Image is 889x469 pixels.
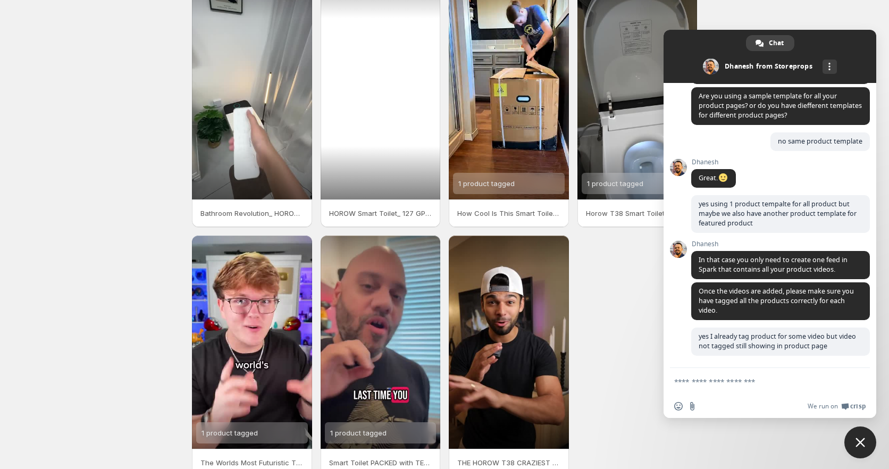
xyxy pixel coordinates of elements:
span: Are you using a sample template for all your product pages? or do you have diefferent templates f... [699,91,862,120]
span: We run on [808,402,838,411]
span: Send a file [688,402,697,411]
p: HOROW Smart Toilet_ 127 GPF in White with Backlid Auto Flush Warm Air Dryer Bubble Infusion Wash [329,208,432,219]
div: More channels [823,60,837,74]
p: THE HOROW T38 CRAZIEST SMART TOILET smarthome cooltech hometech horow jayhym [457,457,560,468]
p: How Cool Is This Smart Toilet fok horow smarttoilet [457,208,560,219]
p: Horow T38 Smart Toilet [586,208,689,219]
p: The Worlds Most Futuristic TOILET HOROW T38 [200,457,304,468]
span: yes using 1 product tempalte for all product but maybe we also have another product template for ... [699,199,857,228]
p: Bathroom Revolution_ HOROW T38 Smart Toilets Bidets for a Cleaner Home toilet bathroom shorts [200,208,304,219]
span: yes I already tag product for some video but video not tagged still showing in product page [699,332,856,350]
span: 1 product tagged [330,429,387,437]
span: Insert an emoji [674,402,683,411]
span: Dhanesh [691,158,736,166]
textarea: Compose your message... [674,377,842,387]
a: We run onCrisp [808,402,866,411]
span: 1 product tagged [458,179,515,188]
p: Smart Toilet PACKED with TECH HOROW T38 [329,457,432,468]
div: Chat [746,35,794,51]
span: Chat [769,35,784,51]
span: no same product template [778,137,862,146]
span: In that case you only need to create one feed in Spark that contains all your product videos. [699,255,848,274]
span: Once the videos are added, please make sure you have tagged all the products correctly for each v... [699,287,854,315]
span: Great. [699,173,728,182]
span: Crisp [850,402,866,411]
span: 1 product tagged [587,179,643,188]
span: Dhanesh [691,240,870,248]
span: 1 product tagged [202,429,258,437]
div: Close chat [844,426,876,458]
